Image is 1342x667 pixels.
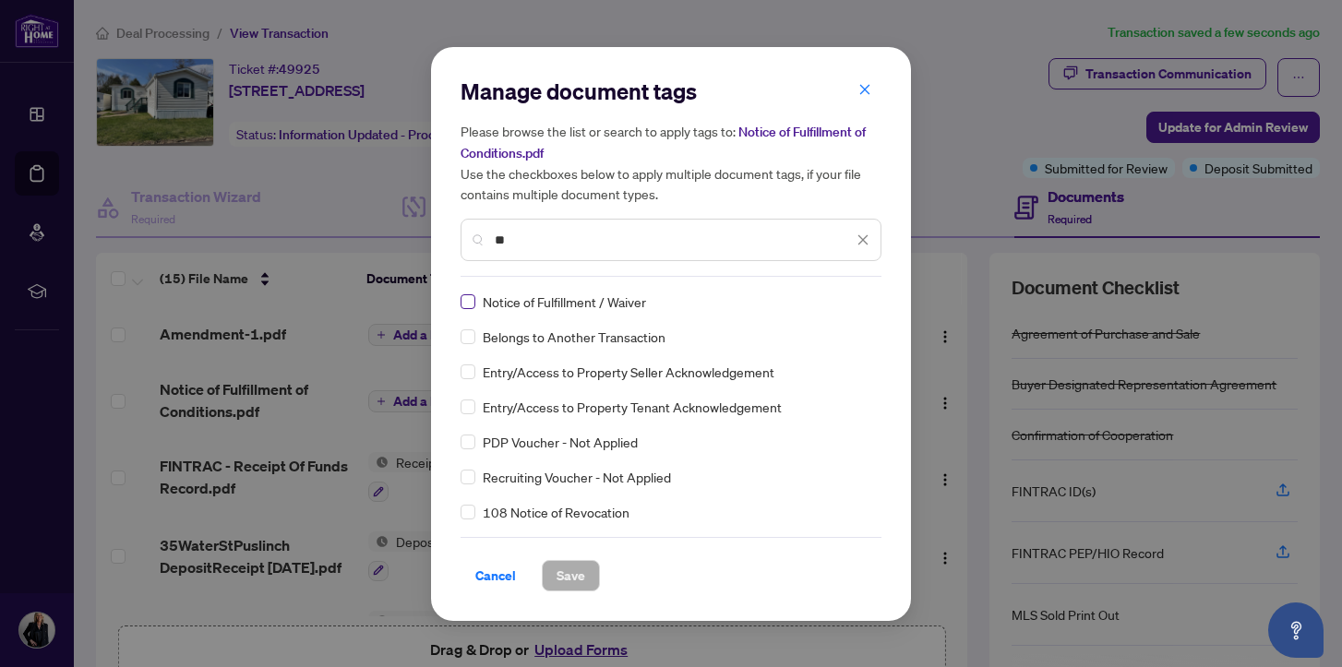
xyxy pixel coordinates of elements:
button: Open asap [1268,602,1324,658]
span: Entry/Access to Property Seller Acknowledgement [483,362,774,382]
span: close [858,83,871,96]
h2: Manage document tags [461,77,881,106]
span: Belongs to Another Transaction [483,327,665,347]
span: close [857,233,869,246]
button: Cancel [461,560,531,591]
span: Recruiting Voucher - Not Applied [483,467,671,487]
span: Cancel [475,561,516,590]
span: PDP Voucher - Not Applied [483,432,638,452]
span: Notice of Fulfillment / Waiver [483,292,646,312]
span: Notice of Fulfillment of Conditions.pdf [461,124,866,161]
span: 108 Notice of Revocation [483,502,629,522]
button: Save [542,560,600,591]
h5: Please browse the list or search to apply tags to: Use the checkboxes below to apply multiple doc... [461,121,881,204]
span: Entry/Access to Property Tenant Acknowledgement [483,397,782,417]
